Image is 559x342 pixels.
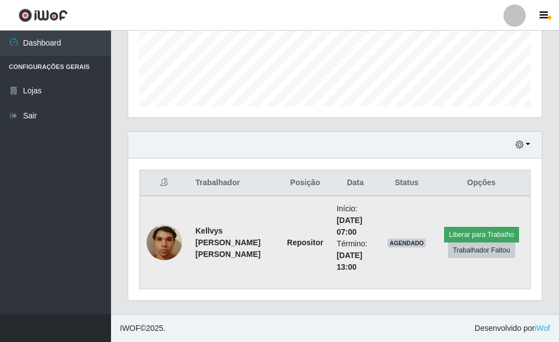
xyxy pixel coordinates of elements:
span: IWOF [120,324,140,333]
strong: Repositor [287,238,323,247]
th: Opções [432,170,530,196]
button: Liberar para Trabalho [444,227,519,242]
span: © 2025 . [120,323,165,334]
li: Início: [336,203,374,238]
span: Desenvolvido por [475,323,550,334]
strong: Kellvys [PERSON_NAME] [PERSON_NAME] [195,226,260,259]
th: Status [381,170,433,196]
span: AGENDADO [387,239,426,247]
li: Término: [336,238,374,273]
th: Posição [280,170,330,196]
time: [DATE] 13:00 [336,251,362,271]
button: Trabalhador Faltou [448,242,515,258]
img: 1753263682977.jpeg [147,219,182,266]
th: Trabalhador [189,170,280,196]
a: iWof [535,324,550,333]
img: CoreUI Logo [18,8,68,22]
time: [DATE] 07:00 [336,216,362,236]
th: Data [330,170,380,196]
